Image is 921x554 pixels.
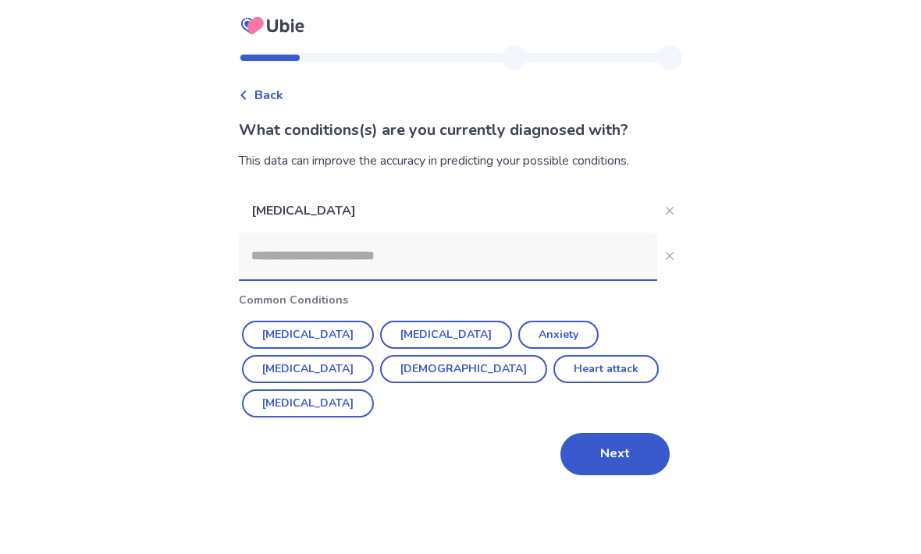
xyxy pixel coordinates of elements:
[242,321,374,349] button: [MEDICAL_DATA]
[239,189,657,233] p: [MEDICAL_DATA]
[239,233,657,279] input: Close
[239,292,682,308] p: Common Conditions
[242,355,374,383] button: [MEDICAL_DATA]
[657,243,682,268] button: Close
[254,86,283,105] span: Back
[518,321,599,349] button: Anxiety
[239,151,682,170] div: This data can improve the accuracy in predicting your possible conditions.
[242,389,374,417] button: [MEDICAL_DATA]
[657,198,682,223] button: Close
[560,433,670,475] button: Next
[380,321,512,349] button: [MEDICAL_DATA]
[239,119,682,142] p: What conditions(s) are you currently diagnosed with?
[380,355,547,383] button: [DEMOGRAPHIC_DATA]
[553,355,659,383] button: Heart attack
